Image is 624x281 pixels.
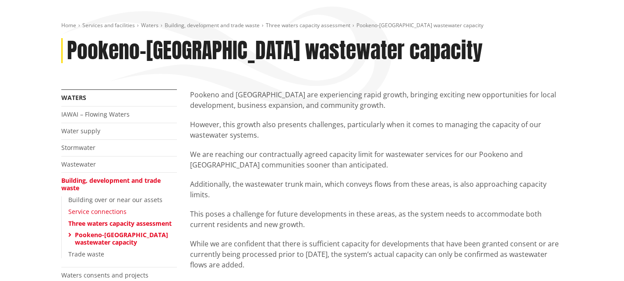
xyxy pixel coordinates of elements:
a: Services and facilities [82,21,135,29]
a: Building, development and trade waste [165,21,260,29]
a: Three waters capacity assessment [266,21,350,29]
a: IAWAI – Flowing Waters [61,110,130,118]
span: Pookeno-[GEOGRAPHIC_DATA] wastewater capacity [356,21,483,29]
nav: breadcrumb [61,22,563,29]
a: Water supply [61,127,100,135]
a: Wastewater [61,160,96,168]
a: Waters consents and projects [61,271,148,279]
p: Pookeno and [GEOGRAPHIC_DATA] are experiencing rapid growth, bringing exciting new opportunities ... [190,89,563,110]
a: Building over or near our assets [68,196,162,204]
a: Waters [61,93,86,102]
a: Stormwater [61,143,95,152]
h1: Pookeno-[GEOGRAPHIC_DATA] wastewater capacity [67,38,483,64]
a: Home [61,21,76,29]
iframe: Messenger Launcher [584,244,615,276]
p: However, this growth also presents challenges, particularly when it comes to managing the capacit... [190,119,563,140]
a: Three waters capacity assessment [68,219,172,228]
p: While we are confident that there is sufficient capacity for developments that have been granted ... [190,238,563,270]
a: Trade waste [68,250,104,258]
p: This poses a challenge for future developments in these areas, as the system needs to accommodate... [190,209,563,230]
p: We are reaching our contractually agreed capacity limit for wastewater services for our Pookeno a... [190,149,563,170]
a: Service connections [68,207,127,216]
a: Building, development and trade waste [61,176,161,192]
a: Pookeno-[GEOGRAPHIC_DATA] wastewater capacity [75,231,168,246]
span: Additionally, the wastewater trunk main, which conveys flows from these areas, is also approachin... [190,179,546,199]
a: Waters [141,21,159,29]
